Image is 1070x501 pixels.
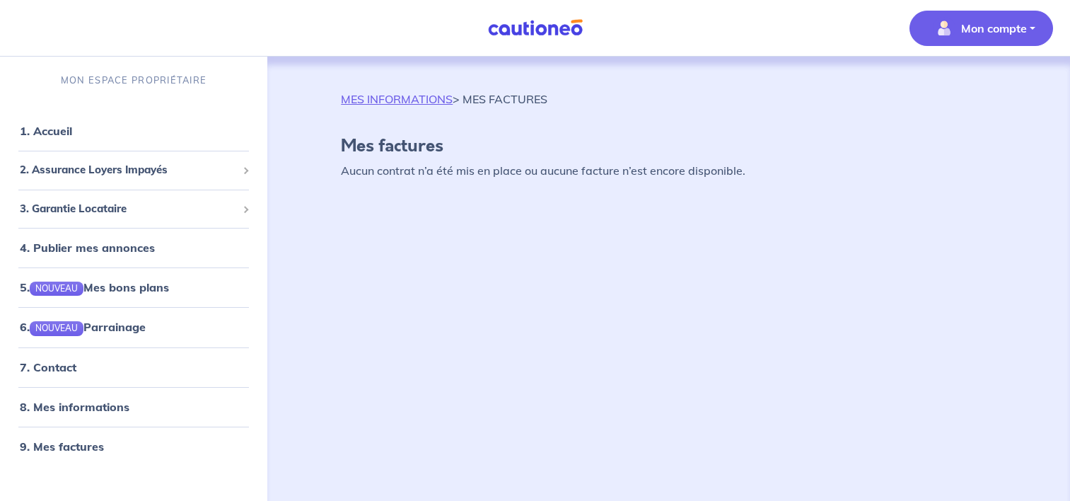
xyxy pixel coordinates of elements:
[933,17,955,40] img: illu_account_valid_menu.svg
[20,320,146,334] a: 6.NOUVEAUParrainage
[961,20,1027,37] p: Mon compte
[6,156,262,184] div: 2. Assurance Loyers Impayés
[6,432,262,461] div: 9. Mes factures
[6,234,262,262] div: 4. Publier mes annonces
[341,162,996,179] p: Aucun contrat n’a été mis en place ou aucune facture n’est encore disponible.
[6,273,262,301] div: 5.NOUVEAUMes bons plans
[20,360,76,374] a: 7. Contact
[20,162,237,178] span: 2. Assurance Loyers Impayés
[20,201,237,217] span: 3. Garantie Locataire
[6,393,262,421] div: 8. Mes informations
[6,353,262,381] div: 7. Contact
[20,124,72,138] a: 1. Accueil
[6,117,262,145] div: 1. Accueil
[20,400,129,414] a: 8. Mes informations
[482,19,588,37] img: Cautioneo
[341,136,996,156] h4: Mes factures
[341,92,453,106] a: MES INFORMATIONS
[61,74,207,87] p: MON ESPACE PROPRIÉTAIRE
[6,313,262,341] div: 6.NOUVEAUParrainage
[20,280,169,294] a: 5.NOUVEAUMes bons plans
[20,241,155,255] a: 4. Publier mes annonces
[341,91,547,108] p: > MES FACTURES
[20,439,104,454] a: 9. Mes factures
[909,11,1053,46] button: illu_account_valid_menu.svgMon compte
[6,195,262,223] div: 3. Garantie Locataire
